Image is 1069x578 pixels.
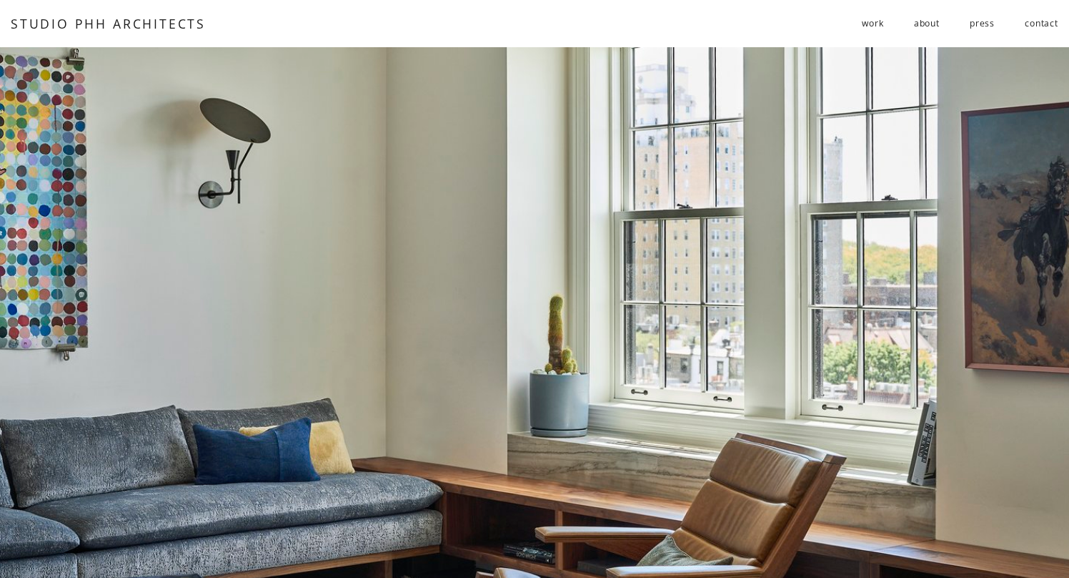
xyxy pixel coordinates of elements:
a: contact [1025,11,1058,35]
a: STUDIO PHH ARCHITECTS [11,15,206,32]
span: work [862,13,883,35]
a: about [914,11,940,35]
a: folder dropdown [862,11,883,35]
a: press [970,11,995,35]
